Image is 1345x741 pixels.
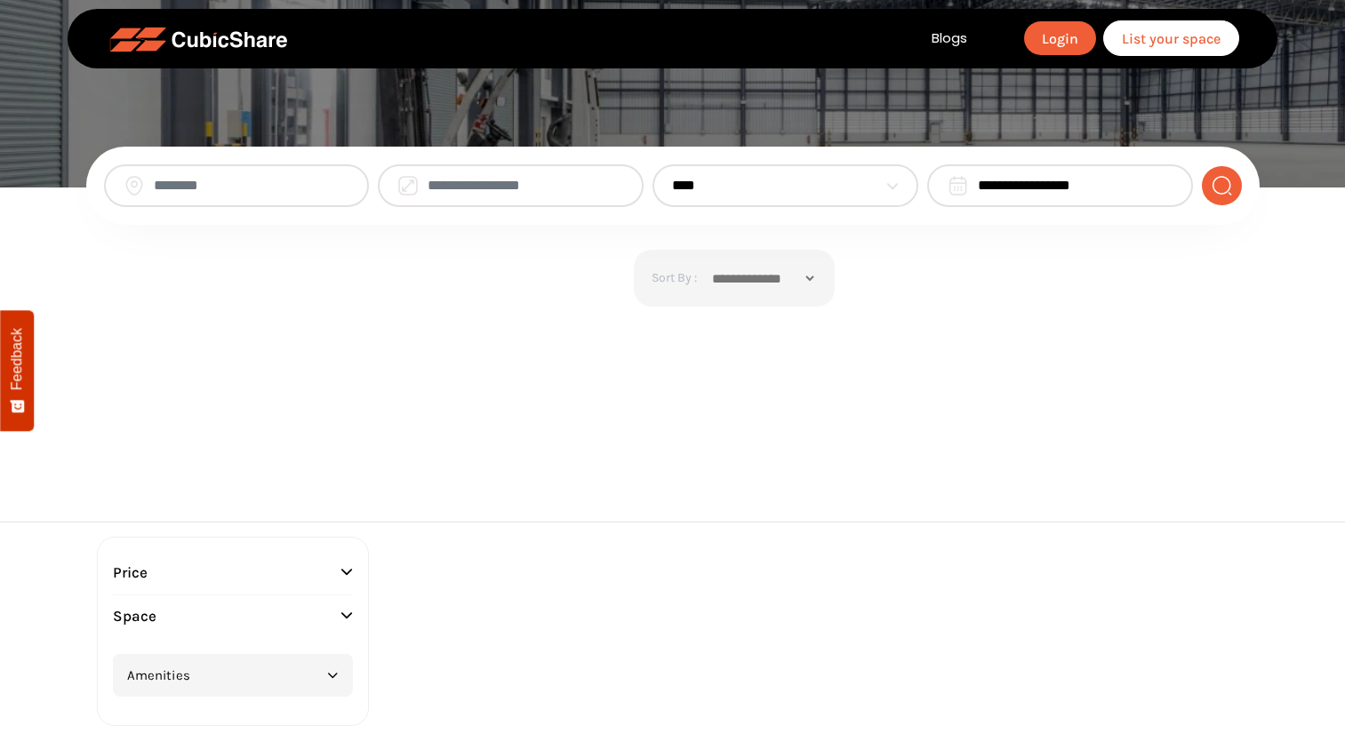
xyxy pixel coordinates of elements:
a: List your space [1103,20,1239,56]
span: Space [113,602,156,629]
img: location.png [124,175,145,196]
img: space field icon [397,175,419,196]
button: Space [113,602,353,629]
a: Blogs [908,28,991,49]
span: Amenities [127,666,190,684]
button: Amenities [113,654,353,697]
span: sort by : [652,267,697,289]
img: calendar.png [947,175,969,196]
img: search-normal.png [1211,175,1233,196]
span: Price [113,559,148,586]
a: Login [1024,21,1096,55]
button: Price [113,559,353,586]
span: Feedback [9,328,25,390]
